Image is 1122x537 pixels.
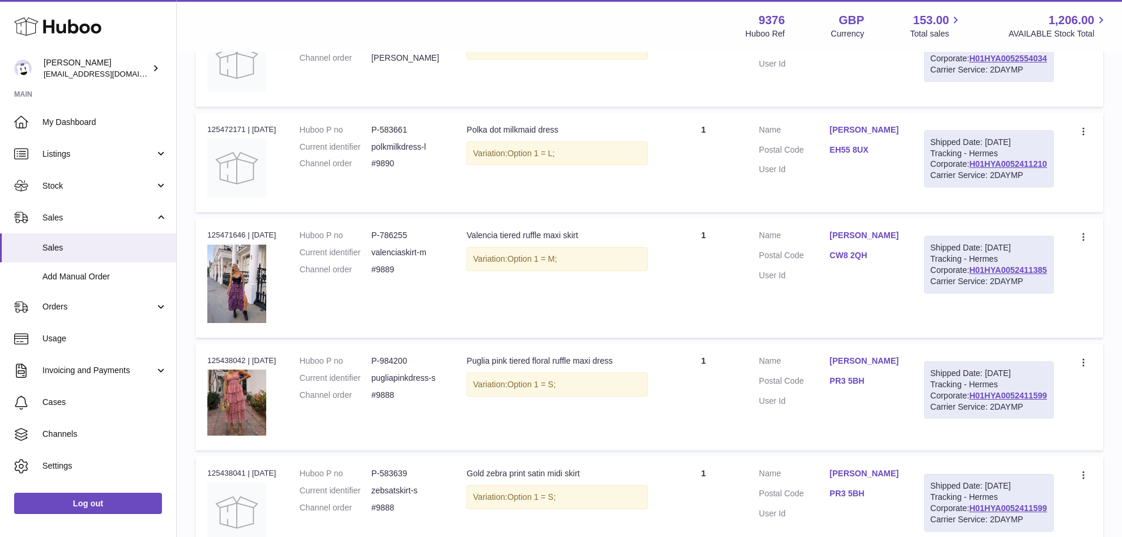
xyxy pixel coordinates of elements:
dt: Current identifier [300,141,372,153]
span: Orders [42,301,155,312]
div: Tracking - Hermes Corporate: [924,130,1054,188]
span: Cases [42,397,167,408]
dt: Huboo P no [300,468,372,479]
div: Gold zebra print satin midi skirt [466,468,648,479]
span: Listings [42,149,155,160]
dt: Channel order [300,52,372,64]
div: Puglia pink tiered floral ruffle maxi dress [466,355,648,367]
dd: P-786255 [371,230,443,241]
img: no-photo.jpg [207,33,266,92]
td: 1 [660,344,747,450]
span: My Dashboard [42,117,167,128]
dt: Channel order [300,158,372,169]
dt: User Id [759,396,830,407]
td: 1 [660,113,747,212]
dt: User Id [759,164,830,175]
div: Tracking - Hermes Corporate: [924,236,1054,294]
dt: Channel order [300,390,372,401]
dd: #9888 [371,502,443,513]
a: 153.00 Total sales [910,12,962,39]
span: Invoicing and Payments [42,365,155,376]
a: [PERSON_NAME] [830,355,901,367]
dt: Postal Code [759,488,830,502]
span: AVAILABLE Stock Total [1008,28,1108,39]
td: 1 [660,6,747,106]
img: 7D4842D1-13B3-4F3F-8210-514321BE9D5D.jpg [207,245,266,323]
dd: zebsatskirt-s [371,485,443,496]
strong: 9376 [759,12,785,28]
img: no-photo.jpg [207,139,266,197]
span: 153.00 [913,12,949,28]
dt: Current identifier [300,485,372,496]
strong: GBP [839,12,864,28]
a: [PERSON_NAME] [830,124,901,136]
div: [PERSON_NAME] [44,57,150,80]
span: Channels [42,429,167,440]
div: Carrier Service: 2DAYMP [931,401,1047,413]
dt: Huboo P no [300,124,372,136]
div: Shipped Date: [DATE] [931,480,1047,492]
a: PR3 5BH [830,375,901,387]
dt: Huboo P no [300,230,372,241]
img: 93761721047824.png [207,370,266,436]
dd: [PERSON_NAME] [371,52,443,64]
span: Option 1 = S; [507,380,555,389]
dd: P-583661 [371,124,443,136]
div: Carrier Service: 2DAYMP [931,514,1047,525]
a: EH55 8UX [830,144,901,156]
a: [PERSON_NAME] [830,468,901,479]
dt: Huboo P no [300,355,372,367]
span: Add Manual Order [42,271,167,282]
div: 125472171 | [DATE] [207,124,276,135]
td: 1 [660,218,747,338]
div: Tracking - Hermes Corporate: [924,361,1054,419]
img: internalAdmin-9376@internal.huboo.com [14,60,32,77]
a: H01HYA0052411599 [969,391,1047,400]
dt: Current identifier [300,247,372,258]
div: Tracking - Hermes Corporate: [924,474,1054,532]
div: Valencia tiered ruffle maxi skirt [466,230,648,241]
a: H01HYA0052411210 [969,159,1047,169]
a: H01HYA0052411385 [969,265,1047,275]
div: Carrier Service: 2DAYMP [931,170,1047,181]
span: Usage [42,333,167,344]
dt: Name [759,355,830,370]
div: Tracking - Hermes Corporate: [924,24,1054,82]
div: Huboo Ref [746,28,785,39]
dt: User Id [759,508,830,519]
a: [PERSON_NAME] [830,230,901,241]
dd: #9889 [371,264,443,275]
a: PR3 5BH [830,488,901,499]
dt: Postal Code [759,250,830,264]
div: Shipped Date: [DATE] [931,242,1047,253]
a: H01HYA0052411599 [969,503,1047,513]
span: Option 1 = L; [507,149,555,158]
dt: Current identifier [300,373,372,384]
a: Log out [14,493,162,514]
dt: Name [759,124,830,139]
div: Shipped Date: [DATE] [931,368,1047,379]
span: Settings [42,460,167,472]
span: Stock [42,180,155,192]
span: [EMAIL_ADDRESS][DOMAIN_NAME] [44,69,173,78]
dt: Channel order [300,264,372,275]
dd: #9890 [371,158,443,169]
span: Sales [42,242,167,253]
dd: P-984200 [371,355,443,367]
div: Carrier Service: 2DAYMP [931,64,1047,75]
div: Variation: [466,247,648,271]
dt: Name [759,468,830,482]
dt: Postal Code [759,375,830,390]
div: Carrier Service: 2DAYMP [931,276,1047,287]
dt: Channel order [300,502,372,513]
div: 125438041 | [DATE] [207,468,276,479]
dt: Postal Code [759,144,830,159]
a: CW8 2QH [830,250,901,261]
div: 125471646 | [DATE] [207,230,276,241]
span: 1,206.00 [1048,12,1094,28]
dt: User Id [759,58,830,70]
dd: pugliapinkdress-s [371,373,443,384]
div: 125438042 | [DATE] [207,355,276,366]
dt: Name [759,230,830,244]
div: Variation: [466,485,648,509]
